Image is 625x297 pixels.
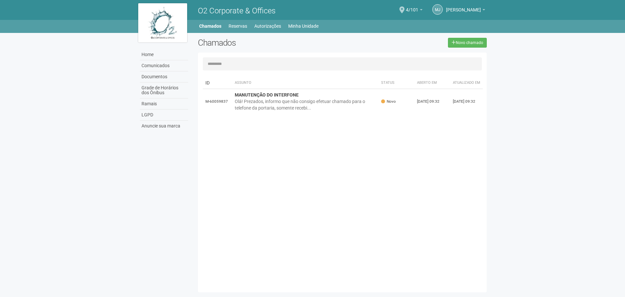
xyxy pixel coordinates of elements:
[198,6,275,15] span: O2 Corporate & Offices
[140,82,188,98] a: Grade de Horários dos Ônibus
[203,89,232,114] td: M-60059837
[450,89,483,114] td: [DATE] 09:32
[140,71,188,82] a: Documentos
[414,77,450,89] th: Aberto em
[446,1,481,12] span: Marcelle Junqueiro
[406,8,423,13] a: 4/101
[140,60,188,71] a: Comunicados
[254,22,281,31] a: Autorizações
[450,77,483,89] th: Atualizado em
[432,4,443,15] a: MJ
[198,38,313,48] h2: Chamados
[414,89,450,114] td: [DATE] 09:32
[448,38,487,48] a: Novo chamado
[235,98,376,111] div: Olá! Prezados, informo que não consigo efetuar chamado para o telefone da portaria, somente receb...
[199,22,221,31] a: Chamados
[140,121,188,131] a: Anuncie sua marca
[381,99,396,104] span: Novo
[288,22,319,31] a: Minha Unidade
[140,110,188,121] a: LGPD
[235,92,299,97] strong: MANUTENÇÃO DO INTERFONE
[140,49,188,60] a: Home
[229,22,247,31] a: Reservas
[138,3,187,42] img: logo.jpg
[379,77,414,89] th: Status
[446,8,485,13] a: [PERSON_NAME]
[203,77,232,89] td: ID
[232,77,379,89] th: Assunto
[406,1,418,12] span: 4/101
[140,98,188,110] a: Ramais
